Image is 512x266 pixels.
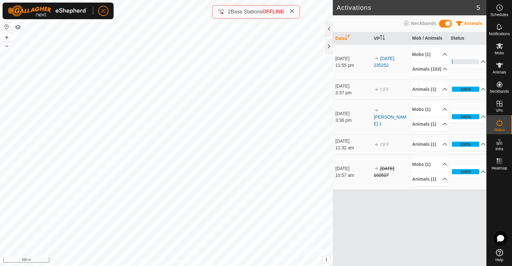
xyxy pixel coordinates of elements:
div: 3:36 pm [335,117,371,124]
p-accordion-header: 100% [451,83,486,96]
p-accordion-header: Animals (1) [412,137,447,152]
div: 100% [460,86,471,92]
div: 100% [452,169,479,174]
img: arrow [374,108,379,113]
span: Base Stations [231,9,262,14]
div: [DATE] [335,55,371,62]
span: VPs [496,109,503,113]
div: [DATE] [335,138,371,145]
th: Date [333,32,371,45]
span: OFF [380,142,389,147]
div: [DATE] [335,110,371,117]
s: [DATE] 102527 [374,166,394,178]
img: arrow [374,87,379,92]
p-sorticon: Activate to sort [345,36,350,41]
div: 3:37 pm [335,90,371,96]
span: Status [494,128,505,132]
p-accordion-header: Animals (1) [412,172,447,186]
div: 11:55 pm [335,62,371,69]
p-accordion-header: 100% [451,110,486,123]
a: [DATE] 235252 [374,56,394,68]
span: Animals [464,21,483,26]
p-accordion-header: Mobs (1) [412,102,447,117]
p-sorticon: Activate to sort [380,36,385,41]
div: 100% [452,114,479,119]
div: [DATE] [335,83,371,90]
span: Help [495,258,503,262]
p-accordion-header: 100% [451,165,486,178]
a: [PERSON_NAME] 1 [374,114,406,126]
p-accordion-header: Animals (1) [412,117,447,131]
div: 2% [450,56,454,68]
th: Mob / Animals [410,32,448,45]
div: 10:57 am [335,172,371,179]
p-accordion-header: Animals (103) [412,62,447,76]
button: – [3,42,11,50]
span: 5 [476,3,480,12]
th: Status [448,32,486,45]
button: Reset Map [3,23,11,31]
span: Notifications [489,32,510,36]
span: i [326,257,327,262]
div: 100% [460,114,471,120]
div: [DATE] [335,165,371,172]
img: arrow [374,166,379,171]
button: i [323,256,330,263]
button: Map Layers [14,23,22,31]
span: JC [100,8,106,14]
span: Heatmap [492,166,507,170]
div: 2% [452,59,479,64]
p-accordion-header: 2% [451,55,486,68]
div: 11:32 am [335,145,371,151]
span: Neckbands [411,21,436,26]
div: 100% [460,141,471,147]
a: Help [487,246,512,264]
a: Contact Us [173,258,192,263]
p-accordion-header: Animals (1) [412,82,447,97]
img: arrow [374,142,379,147]
button: + [3,34,11,41]
span: Schedules [490,13,508,17]
span: Infra [495,147,503,151]
span: 2 [228,9,231,14]
a: Privacy Policy [141,258,165,263]
div: 100% [460,169,471,175]
div: 100% [452,87,479,92]
span: OFFLINE [262,9,284,14]
span: Mobs [495,51,504,55]
p-accordion-header: 100% [451,138,486,151]
p-accordion-header: Mobs (1) [412,47,447,62]
h2: Activations [337,4,476,12]
img: arrow [374,56,379,61]
img: Gallagher Logo [8,5,88,17]
span: Neckbands [490,90,509,93]
div: 100% [452,142,479,147]
span: OFF [380,87,389,92]
span: Animals [492,70,506,74]
p-accordion-header: Mobs (1) [412,157,447,172]
th: VP [371,32,410,45]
